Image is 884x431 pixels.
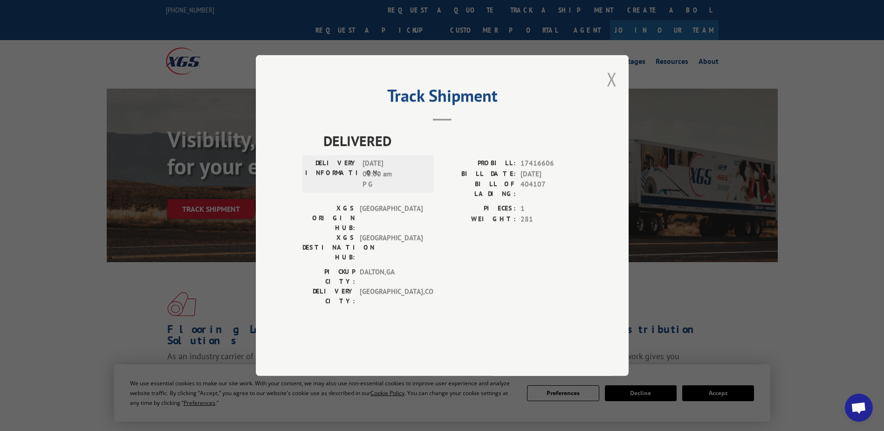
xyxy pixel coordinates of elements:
[607,67,617,91] button: Close modal
[360,203,423,233] span: [GEOGRAPHIC_DATA]
[360,286,423,306] span: [GEOGRAPHIC_DATA] , CO
[302,286,355,306] label: DELIVERY CITY:
[302,267,355,286] label: PICKUP CITY:
[323,130,582,151] span: DELIVERED
[521,158,582,169] span: 17416606
[305,158,358,190] label: DELIVERY INFORMATION:
[442,203,516,214] label: PIECES:
[302,203,355,233] label: XGS ORIGIN HUB:
[521,169,582,180] span: [DATE]
[442,169,516,180] label: BILL DATE:
[521,203,582,214] span: 1
[363,158,425,190] span: [DATE] 06:00 am P G
[521,214,582,225] span: 281
[521,179,582,199] span: 404107
[302,233,355,262] label: XGS DESTINATION HUB:
[360,267,423,286] span: DALTON , GA
[442,179,516,199] label: BILL OF LADING:
[442,214,516,225] label: WEIGHT:
[845,394,873,422] div: Open chat
[302,89,582,107] h2: Track Shipment
[360,233,423,262] span: [GEOGRAPHIC_DATA]
[442,158,516,169] label: PROBILL:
